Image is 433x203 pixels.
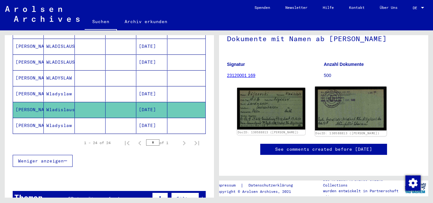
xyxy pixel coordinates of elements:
a: DocID: 130588813 ([PERSON_NAME]) [315,131,379,135]
p: wurden entwickelt in Partnerschaft mit [323,188,402,200]
mat-cell: [DATE] [136,118,167,133]
a: DocID: 130588813 ([PERSON_NAME]) [238,130,299,134]
button: Weniger anzeigen [13,155,73,167]
b: Signatur [227,62,245,67]
mat-cell: Wladyslaw [44,118,74,133]
mat-cell: Wladyslaw [44,86,74,102]
mat-cell: [DATE] [136,39,167,54]
div: of 1 [146,140,178,146]
div: 1 – 24 of 24 [84,140,111,146]
mat-cell: [PERSON_NAME] [13,54,44,70]
img: 001.jpg [237,88,305,130]
span: 5 [68,196,71,201]
a: Archiv erkunden [117,14,175,29]
img: yv_logo.png [404,180,427,196]
mat-cell: [PERSON_NAME] [13,39,44,54]
p: Die Arolsen Archives Online-Collections [323,177,402,188]
mat-cell: Wladislaus [44,102,74,117]
mat-cell: [DATE] [136,54,167,70]
mat-cell: [PERSON_NAME] [13,118,44,133]
button: Next page [178,136,191,149]
div: Themen [14,192,43,203]
b: Anzahl Dokumente [324,62,364,67]
mat-cell: [DATE] [136,102,167,117]
h1: Dokumente mit Namen ab [PERSON_NAME] [227,24,420,52]
mat-cell: [PERSON_NAME] [13,86,44,102]
a: Impressum [216,182,241,189]
span: Filter [177,196,194,201]
a: 23120001 169 [227,73,255,78]
img: Zustimmung ändern [405,175,421,191]
span: DE [413,6,420,10]
button: First page [121,136,133,149]
a: Suchen [85,14,117,30]
img: 002.jpg [315,86,387,130]
mat-cell: [DATE] [136,86,167,102]
a: See comments created before [DATE] [275,146,372,153]
div: | [216,182,301,189]
mat-cell: [PERSON_NAME] [13,102,44,117]
mat-cell: WLADYSLAW [44,70,74,86]
p: Copyright © Arolsen Archives, 2021 [216,189,301,194]
span: Datensätze gefunden [71,196,125,201]
div: Zustimmung ändern [405,175,420,190]
mat-cell: WLADISLAUS [44,39,74,54]
img: Arolsen_neg.svg [5,6,80,22]
mat-cell: WLADISLAUS [44,54,74,70]
button: Previous page [133,136,146,149]
button: Last page [191,136,203,149]
span: Weniger anzeigen [18,158,64,164]
a: Datenschutzerklärung [243,182,301,189]
p: 500 [324,72,421,79]
mat-cell: [PERSON_NAME] [13,70,44,86]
